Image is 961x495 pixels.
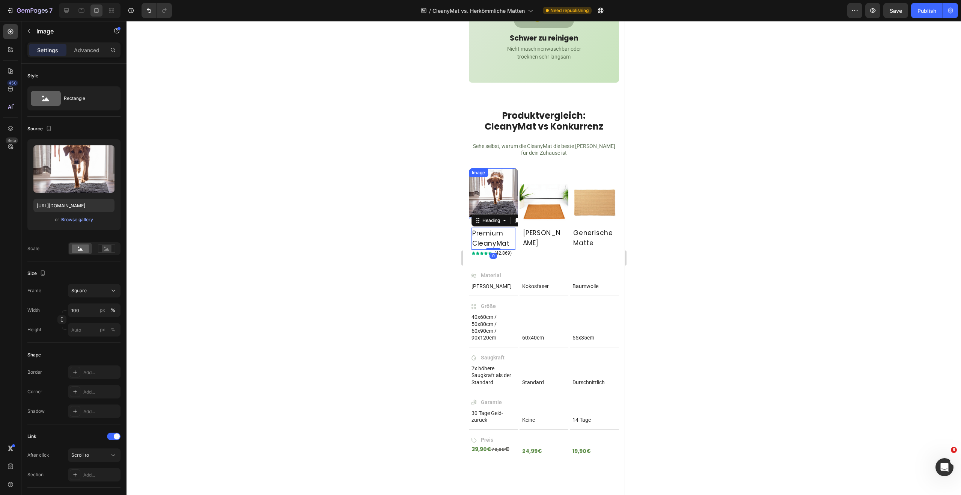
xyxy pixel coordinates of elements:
img: preview-image [33,145,114,193]
span: or [55,215,59,224]
span: / [429,7,431,15]
div: Style [27,72,38,79]
button: Scroll to [68,448,121,462]
div: px [100,307,105,314]
label: Frame [27,287,41,294]
label: Height [27,326,41,333]
div: Publish [917,7,936,15]
div: % [111,307,115,314]
div: Add... [83,472,119,478]
div: % [111,326,115,333]
button: Browse gallery [61,216,93,223]
span: Need republishing [550,7,589,14]
p: Image [36,27,100,36]
div: Add... [83,408,119,415]
button: px [108,325,117,334]
div: Scale [27,245,39,252]
div: Add... [83,389,119,395]
span: Square [71,287,87,294]
span: CleanyMat vs. Herkömmliche Matten [432,7,525,15]
input: px% [68,303,121,317]
input: https://example.com/image.jpg [33,199,114,212]
button: % [98,325,107,334]
button: Square [68,284,121,297]
div: Section [27,471,44,478]
span: Save [890,8,902,14]
div: Source [27,124,53,134]
div: Shape [27,352,41,358]
button: 7 [3,3,56,18]
button: % [98,306,107,315]
button: Save [883,3,908,18]
div: Border [27,369,42,376]
span: Scroll to [71,452,89,458]
label: Width [27,307,40,314]
div: Corner [27,388,42,395]
p: Settings [37,46,58,54]
div: Rectangle [64,90,110,107]
div: Add... [83,369,119,376]
div: After click [27,452,49,459]
iframe: Design area [463,21,625,495]
button: px [108,306,117,315]
div: Shadow [27,408,45,415]
span: 8 [951,447,957,453]
p: Advanced [74,46,99,54]
div: px [100,326,105,333]
div: Beta [6,137,18,143]
iframe: Intercom live chat [935,458,953,476]
div: Link [27,433,36,440]
button: Publish [911,3,943,18]
p: 7 [49,6,53,15]
div: 450 [7,80,18,86]
div: Size [27,269,47,279]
